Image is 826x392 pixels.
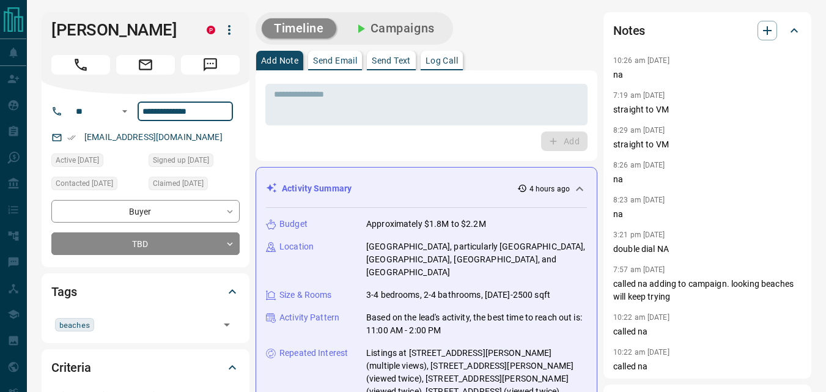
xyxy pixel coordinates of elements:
p: na [613,68,802,81]
p: straight to VM [613,103,802,116]
div: Fri Jul 11 2025 [149,177,240,194]
p: Budget [279,218,308,231]
div: Fri Jul 11 2025 [51,177,142,194]
div: property.ca [207,26,215,34]
span: Active [DATE] [56,154,99,166]
span: beaches [59,319,90,331]
p: 7:19 am [DATE] [613,91,665,100]
p: Based on the lead's activity, the best time to reach out is: 11:00 AM - 2:00 PM [366,311,587,337]
p: Activity Pattern [279,311,339,324]
span: Signed up [DATE] [153,154,209,166]
div: Activity Summary4 hours ago [266,177,587,200]
p: Activity Summary [282,182,352,195]
p: Send Email [313,56,357,65]
h2: Criteria [51,358,91,377]
div: Criteria [51,353,240,382]
p: na [613,173,802,186]
button: Open [218,316,235,333]
p: 10:22 am [DATE] [613,313,669,322]
h1: [PERSON_NAME] [51,20,188,40]
p: 10:26 am [DATE] [613,56,669,65]
p: Location [279,240,314,253]
p: na [613,208,802,221]
p: Size & Rooms [279,289,332,301]
p: [GEOGRAPHIC_DATA], particularly [GEOGRAPHIC_DATA], [GEOGRAPHIC_DATA], [GEOGRAPHIC_DATA], and [GEO... [366,240,587,279]
p: 8:23 am [DATE] [613,196,665,204]
p: called na adding to campaign. looking beaches will keep trying [613,278,802,303]
p: Log Call [426,56,458,65]
p: 7:57 am [DATE] [613,265,665,274]
button: Campaigns [341,18,447,39]
a: [EMAIL_ADDRESS][DOMAIN_NAME] [84,132,223,142]
p: 3:21 pm [DATE] [613,231,665,239]
p: 8:26 am [DATE] [613,161,665,169]
span: Claimed [DATE] [153,177,204,190]
p: double dial NA [613,243,802,256]
p: 4 hours ago [529,183,570,194]
p: straight to VM [613,138,802,151]
h2: Notes [613,21,645,40]
p: called na [613,325,802,338]
div: Fri Jul 11 2025 [149,153,240,171]
span: Call [51,55,110,75]
div: Notes [613,16,802,45]
h2: Tags [51,282,76,301]
p: Send Text [372,56,411,65]
span: Contacted [DATE] [56,177,113,190]
button: Timeline [262,18,336,39]
p: 3-4 bedrooms, 2-4 bathrooms, [DATE]-2500 sqft [366,289,550,301]
p: 8:29 am [DATE] [613,126,665,135]
span: Email [116,55,175,75]
p: Repeated Interest [279,347,348,360]
p: 10:22 am [DATE] [613,348,669,357]
span: Message [181,55,240,75]
div: TBD [51,232,240,255]
div: Tags [51,277,240,306]
svg: Email Verified [67,133,76,142]
div: Fri Sep 12 2025 [51,153,142,171]
button: Open [117,104,132,119]
p: Add Note [261,56,298,65]
p: called na [613,360,802,373]
div: Buyer [51,200,240,223]
p: Approximately $1.8M to $2.2M [366,218,486,231]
